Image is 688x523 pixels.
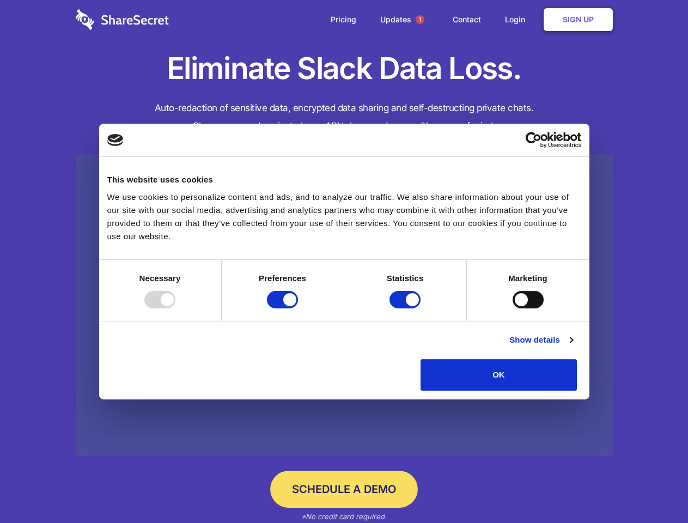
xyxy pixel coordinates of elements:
img: logo-wordmark-white-trans-d4663122ce5f474addd5e946df7df03e33cb6a1c49d2221995e7729f52c070b2.svg [76,9,169,30]
h1: Eliminate Slack Data Loss. [76,49,613,88]
strong: Necessary [139,273,181,283]
div: This website uses cookies [107,173,581,186]
a: Sign Up [544,8,613,31]
a: Usercentrics Cookiebot - opens in a new window [486,132,581,148]
h4: Auto-redaction of sensitive data, encrypted data sharing and self-destructing private chats. Shar... [76,99,613,135]
strong: Marketing [508,273,547,283]
a: Show details [509,333,573,346]
a: Pricing [320,3,367,37]
strong: Statistics [387,273,424,283]
div: We use cookies to personalize content and ads, and to analyze our traffic. We also share informat... [107,191,581,243]
a: Contact [442,3,492,37]
strong: Preferences [259,273,306,283]
a: Schedule a Demo [270,471,418,508]
em: *No credit card required. [301,512,387,521]
button: OK [421,359,577,391]
img: logo [107,134,124,146]
a: Wistia video thumbnail [76,154,613,456]
span: 1 [416,15,424,24]
a: Login [494,3,541,37]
